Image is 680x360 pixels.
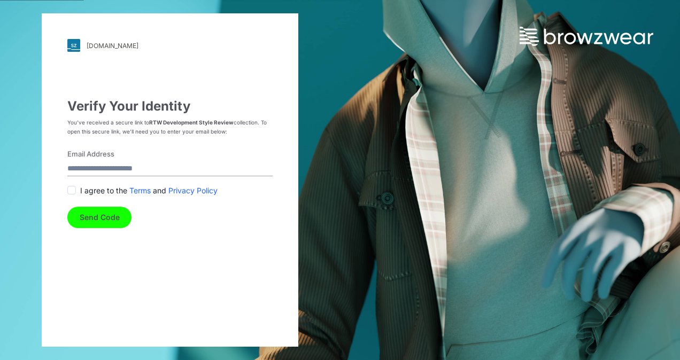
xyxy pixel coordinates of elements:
[67,149,266,160] label: Email Address
[149,119,234,126] strong: RTW Development Style Review
[168,185,218,196] a: Privacy Policy
[67,99,273,114] h3: Verify Your Identity
[129,185,151,196] a: Terms
[67,39,80,52] img: svg+xml;base64,PHN2ZyB3aWR0aD0iMjgiIGhlaWdodD0iMjgiIHZpZXdCb3g9IjAgMCAyOCAyOCIgZmlsbD0ibm9uZSIgeG...
[67,207,132,228] button: Send Code
[520,27,653,46] img: browzwear-logo.73288ffb.svg
[87,42,138,50] div: [DOMAIN_NAME]
[67,39,273,52] a: [DOMAIN_NAME]
[67,185,273,196] div: I agree to the and
[67,118,273,136] p: You’ve received a secure link to collection. To open this secure link, we’ll need you to enter yo...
